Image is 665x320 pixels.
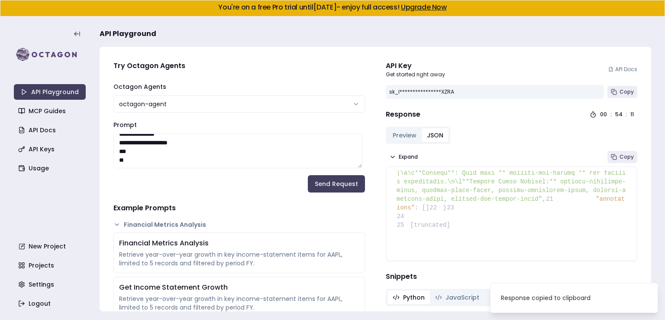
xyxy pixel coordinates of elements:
h4: Snippets [386,271,637,282]
button: Copy [607,151,637,163]
span: Copy [620,88,634,95]
div: : [610,111,612,118]
span: JavaScript [445,293,479,302]
button: Expand [386,151,421,163]
button: Financial Metrics Analysis [113,220,365,229]
div: Retrieve year-over-year growth in key income-statement items for AAPL, limited to 5 records and f... [119,250,359,268]
a: API Docs [608,66,637,73]
div: API Key [386,61,445,71]
label: Prompt [113,121,137,129]
button: Send Request [308,175,365,193]
div: Response copied to clipboard [501,294,591,302]
span: API Playground [100,29,156,39]
div: 00 [600,111,607,118]
label: Octagon Agents [113,82,166,91]
p: Get started right away [386,71,445,78]
h5: You're on a free Pro trial until [DATE] - enjoy full access! [7,4,658,11]
div: Get Income Statement Growth [119,282,359,293]
h4: Try Octagon Agents [113,61,365,71]
div: : [626,111,627,118]
span: Expand [399,153,418,160]
span: Copy [620,153,634,160]
span: 24 [397,212,410,221]
a: New Project [15,238,87,254]
span: } [429,204,447,211]
span: 21 [546,195,559,203]
span: Python [403,293,425,302]
span: 25 [397,221,410,229]
button: Preview [387,128,422,142]
a: API Playground [14,84,86,100]
a: API Docs [15,122,87,138]
span: 23 [447,203,461,212]
h4: Response [386,109,420,120]
button: Copy [607,86,637,98]
a: MCP Guides [15,103,87,119]
span: [truncated] [397,222,450,229]
a: Usage [15,160,87,176]
span: : [] [415,204,429,211]
a: API Keys [15,141,87,157]
div: Retrieve year-over-year growth in key income-statement items for AAPL, limited to 5 records and f... [119,294,359,312]
button: JSON [422,128,449,142]
a: Settings [15,277,87,292]
div: 54 [615,111,622,118]
a: Upgrade Now [401,2,447,12]
div: Financial Metrics Analysis [119,238,359,248]
a: Logout [15,296,87,311]
a: Projects [15,258,87,273]
span: , [542,196,546,202]
h4: Example Prompts [113,203,365,213]
span: 22 [429,203,443,212]
div: 11 [630,111,637,118]
img: logo-rect-yK7x_WSZ.svg [14,46,86,63]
